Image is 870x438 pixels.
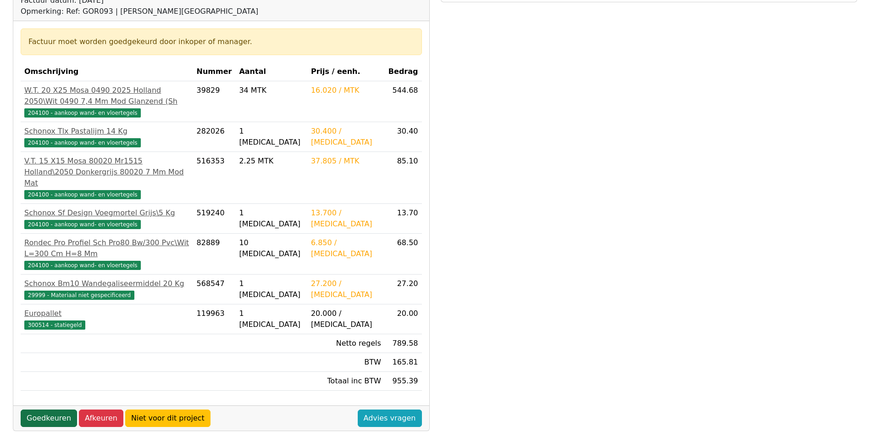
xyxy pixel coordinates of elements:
[311,126,381,148] div: 30.400 / [MEDICAL_DATA]
[24,85,189,107] div: W.T. 20 X25 Mosa 0490 2025 Holland 2050\Wit 0490 7,4 Mm Mod Glanzend (Sh
[311,237,381,259] div: 6.850 / [MEDICAL_DATA]
[21,62,193,81] th: Omschrijving
[193,304,236,334] td: 119963
[24,291,134,300] span: 29999 - Materiaal niet gespecificeerd
[24,126,189,148] a: Schonox Tlx Pastalijm 14 Kg204100 - aankoop wand- en vloertegels
[385,234,422,275] td: 68.50
[125,410,211,427] a: Niet voor dit project
[24,220,141,229] span: 204100 - aankoop wand- en vloertegels
[307,372,385,391] td: Totaal inc BTW
[24,308,189,319] div: Europallet
[28,36,414,47] div: Factuur moet worden goedgekeurd door inkoper of manager.
[24,190,141,199] span: 204100 - aankoop wand- en vloertegels
[239,278,304,300] div: 1 [MEDICAL_DATA]
[24,126,189,137] div: Schonox Tlx Pastalijm 14 Kg
[385,204,422,234] td: 13.70
[24,278,189,300] a: Schonox Bm10 Wandegaliseermiddel 20 Kg29999 - Materiaal niet gespecificeerd
[307,334,385,353] td: Netto regels
[193,81,236,122] td: 39829
[239,126,304,148] div: 1 [MEDICAL_DATA]
[24,208,189,230] a: Schonox Sf Design Voegmortel Grijs\5 Kg204100 - aankoop wand- en vloertegels
[193,234,236,275] td: 82889
[24,138,141,147] span: 204100 - aankoop wand- en vloertegels
[311,278,381,300] div: 27.200 / [MEDICAL_DATA]
[307,62,385,81] th: Prijs / eenh.
[24,237,189,270] a: Rondec Pro Profiel Sch Pro80 Bw/300 Pvc\Wit L=300 Cm H=8 Mm204100 - aankoop wand- en vloertegels
[311,156,381,167] div: 37.805 / MTK
[24,278,189,289] div: Schonox Bm10 Wandegaliseermiddel 20 Kg
[239,308,304,330] div: 1 [MEDICAL_DATA]
[385,353,422,372] td: 165.81
[21,410,77,427] a: Goedkeuren
[239,85,304,96] div: 34 MTK
[24,85,189,118] a: W.T. 20 X25 Mosa 0490 2025 Holland 2050\Wit 0490 7,4 Mm Mod Glanzend (Sh204100 - aankoop wand- en...
[193,204,236,234] td: 519240
[24,108,141,118] span: 204100 - aankoop wand- en vloertegels
[24,320,85,330] span: 300514 - statiegeld
[235,62,307,81] th: Aantal
[385,81,422,122] td: 544.68
[193,122,236,152] td: 282026
[311,308,381,330] div: 20.000 / [MEDICAL_DATA]
[385,304,422,334] td: 20.00
[239,156,304,167] div: 2.25 MTK
[193,152,236,204] td: 516353
[24,308,189,330] a: Europallet300514 - statiegeld
[307,353,385,372] td: BTW
[311,208,381,230] div: 13.700 / [MEDICAL_DATA]
[24,237,189,259] div: Rondec Pro Profiel Sch Pro80 Bw/300 Pvc\Wit L=300 Cm H=8 Mm
[358,410,422,427] a: Advies vragen
[385,62,422,81] th: Bedrag
[385,334,422,353] td: 789.58
[24,156,189,189] div: V.T. 15 X15 Mosa 80020 Mr1515 Holland\2050 Donkergrijs 80020 7 Mm Mod Mat
[21,6,258,17] div: Opmerking: Ref: GOR093 | [PERSON_NAME][GEOGRAPHIC_DATA]
[385,122,422,152] td: 30.40
[24,156,189,200] a: V.T. 15 X15 Mosa 80020 Mr1515 Holland\2050 Donkergrijs 80020 7 Mm Mod Mat204100 - aankoop wand- e...
[239,237,304,259] div: 10 [MEDICAL_DATA]
[385,275,422,304] td: 27.20
[311,85,381,96] div: 16.020 / MTK
[193,62,236,81] th: Nummer
[385,372,422,391] td: 955.39
[24,261,141,270] span: 204100 - aankoop wand- en vloertegels
[239,208,304,230] div: 1 [MEDICAL_DATA]
[24,208,189,219] div: Schonox Sf Design Voegmortel Grijs\5 Kg
[79,410,123,427] a: Afkeuren
[385,152,422,204] td: 85.10
[193,275,236,304] td: 568547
